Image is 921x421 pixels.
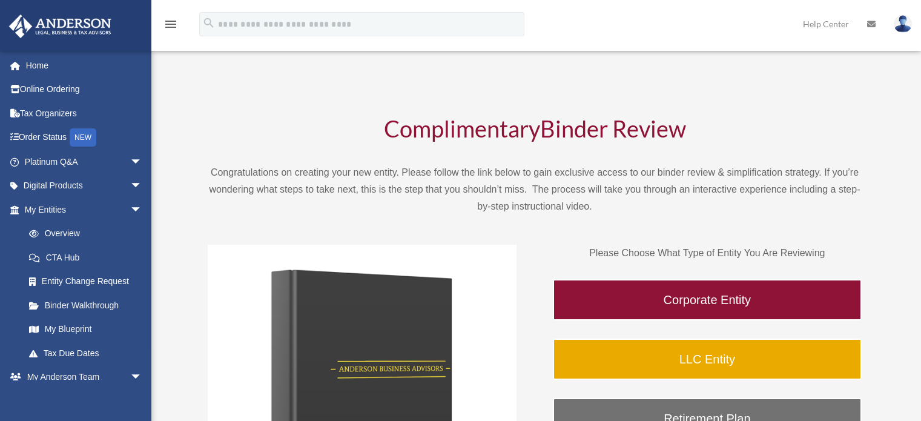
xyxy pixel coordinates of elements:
p: Congratulations on creating your new entity. Please follow the link below to gain exclusive acces... [208,164,862,215]
div: NEW [70,128,96,147]
a: Platinum Q&Aarrow_drop_down [8,150,160,174]
a: Order StatusNEW [8,125,160,150]
a: Overview [17,222,160,246]
a: menu [163,21,178,31]
a: LLC Entity [553,339,862,380]
a: My Blueprint [17,317,160,342]
a: My Entitiesarrow_drop_down [8,197,160,222]
span: arrow_drop_down [130,174,154,199]
img: User Pic [894,15,912,33]
a: Home [8,53,160,78]
a: Entity Change Request [17,270,160,294]
img: Anderson Advisors Platinum Portal [5,15,115,38]
span: Complimentary [384,114,540,142]
span: arrow_drop_down [130,197,154,222]
a: CTA Hub [17,245,160,270]
a: Digital Productsarrow_drop_down [8,174,160,198]
a: Corporate Entity [553,279,862,320]
i: search [202,16,216,30]
a: Tax Due Dates [17,341,160,365]
p: Please Choose What Type of Entity You Are Reviewing [553,245,862,262]
i: menu [163,17,178,31]
a: Tax Organizers [8,101,160,125]
span: arrow_drop_down [130,150,154,174]
a: Online Ordering [8,78,160,102]
span: arrow_drop_down [130,365,154,390]
span: Binder Review [540,114,686,142]
a: My Anderson Teamarrow_drop_down [8,365,160,390]
a: Binder Walkthrough [17,293,154,317]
